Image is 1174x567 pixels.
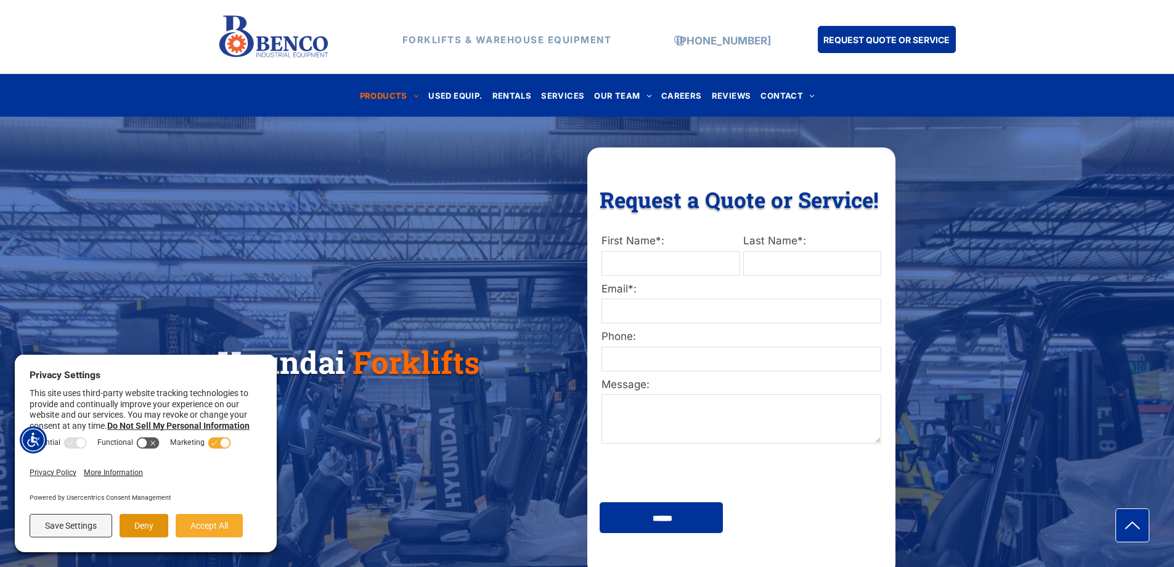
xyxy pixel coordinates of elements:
[20,426,47,453] div: Accessibility Menu
[487,87,537,104] a: RENTALS
[756,87,819,104] a: CONTACT
[600,185,879,213] span: Request a Quote or Service!
[601,233,740,249] label: First Name*:
[355,87,424,104] a: PRODUCTS
[818,26,956,53] a: REQUEST QUOTE OR SERVICE
[601,281,881,297] label: Email*:
[423,87,487,104] a: USED EQUIP.
[743,233,881,249] label: Last Name*:
[353,342,479,383] span: Forklifts
[823,28,950,51] span: REQUEST QUOTE OR SERVICE
[601,329,881,345] label: Phone:
[707,87,756,104] a: REVIEWS
[536,87,589,104] a: SERVICES
[218,342,345,383] span: Hyundai
[656,87,707,104] a: CAREERS
[589,87,656,104] a: OUR TEAM
[601,377,881,393] label: Message:
[402,34,612,46] strong: FORKLIFTS & WAREHOUSE EQUIPMENT
[601,452,770,495] iframe: reCAPTCHA
[676,35,771,47] a: [PHONE_NUMBER]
